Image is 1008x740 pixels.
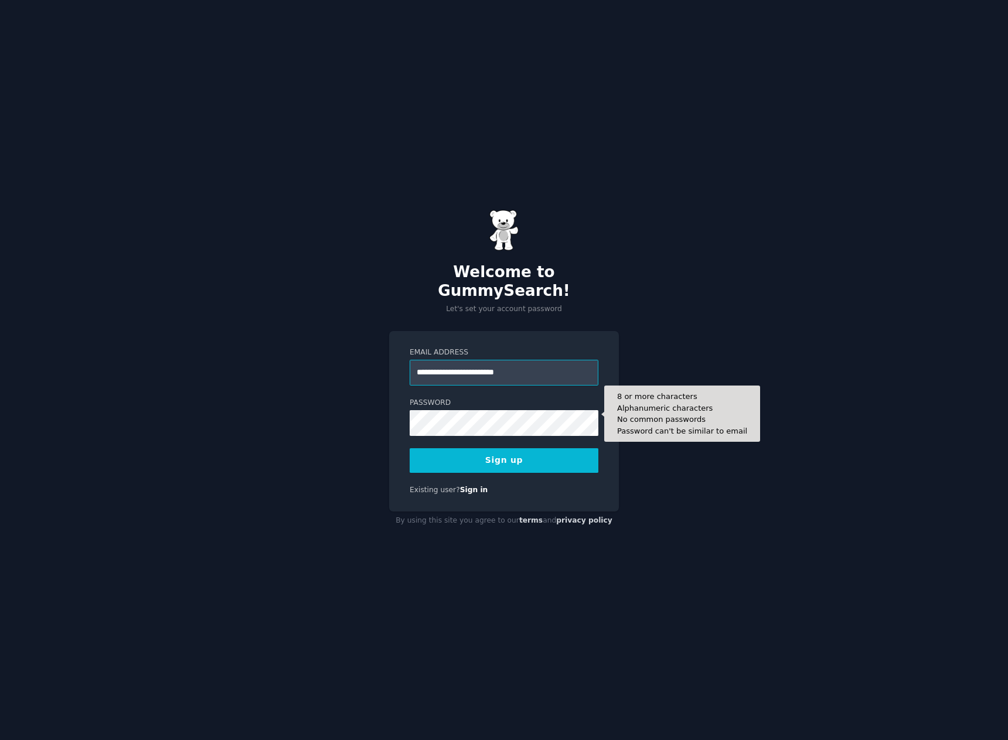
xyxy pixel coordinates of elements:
h2: Welcome to GummySearch! [389,263,619,300]
button: Sign up [410,448,598,473]
p: Let's set your account password [389,304,619,315]
a: terms [519,516,543,524]
img: Gummy Bear [489,210,519,251]
label: Password [410,398,598,408]
label: Email Address [410,347,598,358]
div: By using this site you agree to our and [389,511,619,530]
span: Existing user? [410,486,460,494]
a: privacy policy [556,516,612,524]
a: Sign in [460,486,488,494]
